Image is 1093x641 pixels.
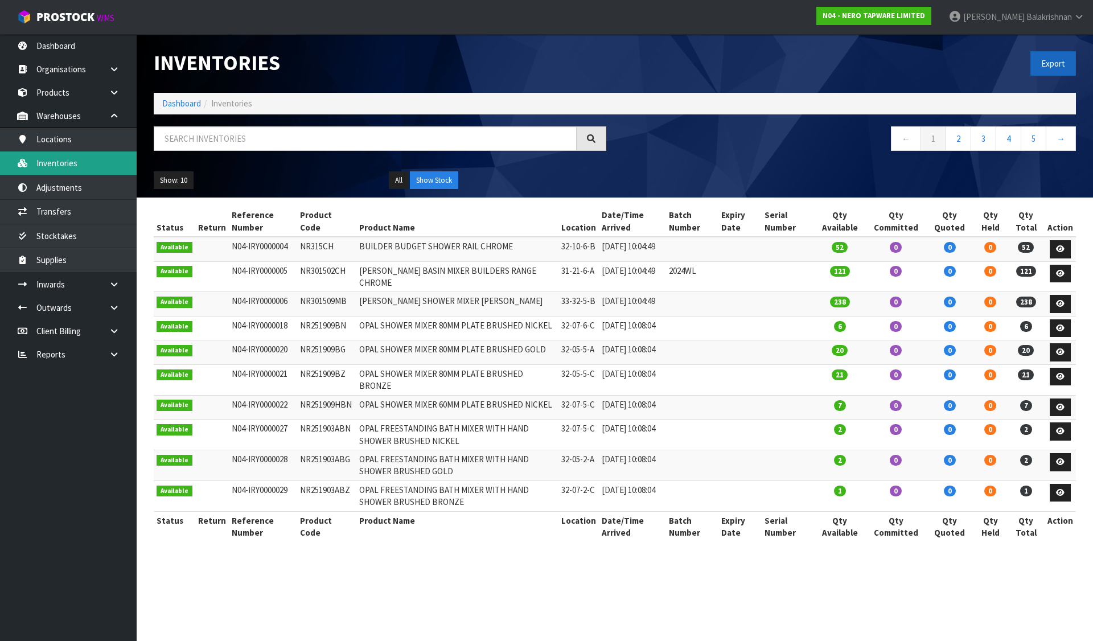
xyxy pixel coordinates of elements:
[558,364,599,395] td: 32-05-5-C
[157,486,192,497] span: Available
[599,340,666,365] td: [DATE] 10:08:04
[599,395,666,420] td: [DATE] 10:08:04
[558,340,599,365] td: 32-05-5-A
[297,420,356,450] td: NR251903ABN
[229,420,298,450] td: N04-IRY0000027
[157,345,192,356] span: Available
[558,450,599,481] td: 32-05-2-A
[834,486,846,496] span: 1
[1045,511,1076,541] th: Action
[971,126,996,151] a: 3
[297,395,356,420] td: NR251909HBN
[984,266,996,277] span: 0
[157,455,192,466] span: Available
[890,266,902,277] span: 0
[1026,11,1072,22] span: Balakrishnan
[1020,486,1032,496] span: 1
[944,297,956,307] span: 0
[356,237,559,261] td: BUILDER BUDGET SHOWER RAIL CHROME
[921,126,946,151] a: 1
[599,292,666,317] td: [DATE] 10:04:49
[558,292,599,317] td: 33-32-5-B
[666,511,718,541] th: Batch Number
[1016,297,1036,307] span: 238
[973,511,1007,541] th: Qty Held
[356,395,559,420] td: OPAL SHOWER MIXER 60MM PLATE BRUSHED NICKEL
[890,345,902,356] span: 0
[157,424,192,435] span: Available
[356,292,559,317] td: [PERSON_NAME] SHOWER MIXER [PERSON_NAME]
[1030,51,1076,76] button: Export
[718,511,761,541] th: Expiry Date
[984,297,996,307] span: 0
[1018,369,1034,380] span: 21
[832,242,848,253] span: 52
[834,455,846,466] span: 2
[984,424,996,435] span: 0
[599,261,666,292] td: [DATE] 10:04:49
[984,486,996,496] span: 0
[1020,321,1032,332] span: 6
[890,321,902,332] span: 0
[356,450,559,481] td: OPAL FREESTANDING BATH MIXER WITH HAND SHOWER BRUSHED GOLD
[229,261,298,292] td: N04-IRY0000005
[157,321,192,332] span: Available
[944,486,956,496] span: 0
[356,364,559,395] td: OPAL SHOWER MIXER 80MM PLATE BRUSHED BRONZE
[816,7,931,25] a: N04 - NERO TAPWARE LIMITED
[410,171,458,190] button: Show Stock
[157,400,192,411] span: Available
[162,98,201,109] a: Dashboard
[558,480,599,511] td: 32-07-2-C
[973,206,1007,237] th: Qty Held
[890,369,902,380] span: 0
[890,242,902,253] span: 0
[229,237,298,261] td: N04-IRY0000004
[834,400,846,411] span: 7
[356,511,559,541] th: Product Name
[154,51,606,75] h1: Inventories
[890,424,902,435] span: 0
[944,242,956,253] span: 0
[599,316,666,340] td: [DATE] 10:08:04
[558,237,599,261] td: 32-10-6-B
[356,480,559,511] td: OPAL FREESTANDING BATH MIXER WITH HAND SHOWER BRUSHED BRONZE
[718,206,761,237] th: Expiry Date
[823,11,925,20] strong: N04 - NERO TAPWARE LIMITED
[944,369,956,380] span: 0
[599,511,666,541] th: Date/Time Arrived
[154,171,194,190] button: Show: 10
[297,364,356,395] td: NR251909BZ
[830,266,850,277] span: 121
[866,511,926,541] th: Qty Committed
[599,206,666,237] th: Date/Time Arrived
[154,206,195,237] th: Status
[356,261,559,292] td: [PERSON_NAME] BASIN MIXER BUILDERS RANGE CHROME
[356,420,559,450] td: OPAL FREESTANDING BATH MIXER WITH HAND SHOWER BRUSHED NICKEL
[926,511,973,541] th: Qty Quoted
[1016,266,1036,277] span: 121
[389,171,409,190] button: All
[1020,400,1032,411] span: 7
[599,237,666,261] td: [DATE] 10:04:49
[984,400,996,411] span: 0
[229,316,298,340] td: N04-IRY0000018
[946,126,971,151] a: 2
[97,13,114,23] small: WMS
[297,292,356,317] td: NR301509MB
[890,486,902,496] span: 0
[1008,206,1045,237] th: Qty Total
[157,297,192,308] span: Available
[834,424,846,435] span: 2
[834,321,846,332] span: 6
[944,455,956,466] span: 0
[944,400,956,411] span: 0
[229,292,298,317] td: N04-IRY0000006
[599,420,666,450] td: [DATE] 10:08:04
[1046,126,1076,151] a: →
[1045,206,1076,237] th: Action
[984,345,996,356] span: 0
[666,206,718,237] th: Batch Number
[558,395,599,420] td: 32-07-5-C
[984,369,996,380] span: 0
